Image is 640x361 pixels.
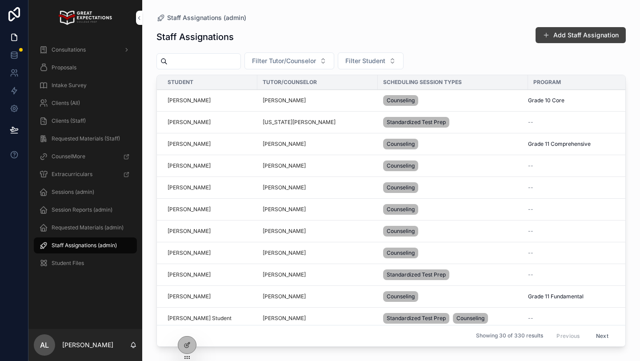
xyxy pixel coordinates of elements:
a: Counseling [383,224,523,238]
span: Counseling [456,315,484,322]
a: Sessions (admin) [34,184,137,200]
a: -- [528,315,628,322]
a: [PERSON_NAME] [263,184,372,191]
a: [PERSON_NAME] [263,184,306,191]
a: Counseling [383,93,523,108]
a: [PERSON_NAME] Student [168,315,232,322]
a: [PERSON_NAME] [263,293,306,300]
span: Staff Assignations (admin) [52,242,117,249]
span: -- [528,184,533,191]
a: Clients (Staff) [34,113,137,129]
span: Counseling [387,97,415,104]
a: [PERSON_NAME] [168,184,252,191]
a: [PERSON_NAME] [263,315,306,322]
span: [PERSON_NAME] [168,162,211,169]
a: [PERSON_NAME] [168,119,211,126]
a: [PERSON_NAME] [168,271,211,278]
span: Counseling [387,162,415,169]
a: -- [528,249,628,257]
a: Consultations [34,42,137,58]
span: -- [528,249,533,257]
img: App logo [59,11,112,25]
a: [PERSON_NAME] [168,293,252,300]
span: Filter Tutor/Counselor [252,56,316,65]
span: Grade 11 Fundamental [528,293,584,300]
a: [PERSON_NAME] [168,293,211,300]
a: Counseling [383,159,523,173]
span: -- [528,162,533,169]
span: Consultations [52,46,86,53]
a: Grade 11 Fundamental [528,293,628,300]
a: Proposals [34,60,137,76]
a: [PERSON_NAME] [168,271,252,278]
a: [PERSON_NAME] [168,97,252,104]
a: [PERSON_NAME] [168,228,252,235]
span: Grade 10 Core [528,97,564,104]
span: [PERSON_NAME] [263,97,306,104]
span: Tutor/Counselor [263,79,317,86]
span: [PERSON_NAME] [263,271,306,278]
span: [PERSON_NAME] [168,206,211,213]
a: Counseling [383,180,523,195]
span: Staff Assignations (admin) [167,13,246,22]
span: -- [528,271,533,278]
a: Standardized Test PrepCounseling [383,311,523,325]
a: [PERSON_NAME] [168,97,211,104]
a: [US_STATE][PERSON_NAME] [263,119,372,126]
a: [PERSON_NAME] [168,140,211,148]
a: Staff Assignations (admin) [156,13,246,22]
a: Grade 10 Core [528,97,628,104]
button: Add Staff Assignation [536,27,626,43]
a: [PERSON_NAME] [168,228,211,235]
a: Extracurriculars [34,166,137,182]
span: Counseling [387,140,415,148]
span: Counseling [387,249,415,257]
a: Requested Materials (admin) [34,220,137,236]
span: Counseling [387,228,415,235]
a: [PERSON_NAME] [263,206,306,213]
a: [PERSON_NAME] [168,162,252,169]
span: Sessions (admin) [52,189,94,196]
span: -- [528,119,533,126]
a: [PERSON_NAME] [263,249,372,257]
span: Session Reports (admin) [52,206,112,213]
a: Standardized Test Prep [383,268,523,282]
a: [PERSON_NAME] [168,249,252,257]
a: [PERSON_NAME] [168,249,211,257]
a: [PERSON_NAME] [263,228,306,235]
a: -- [528,184,628,191]
a: [PERSON_NAME] [263,162,372,169]
a: [PERSON_NAME] Student [168,315,252,322]
a: [PERSON_NAME] [168,184,211,191]
a: [PERSON_NAME] [263,271,372,278]
span: Program [533,79,561,86]
button: Next [590,329,615,343]
a: [PERSON_NAME] [263,140,306,148]
a: [PERSON_NAME] [263,249,306,257]
span: CounselMore [52,153,85,160]
a: Counseling [383,246,523,260]
h1: Staff Assignations [156,31,234,43]
span: Requested Materials (admin) [52,224,124,231]
a: Counseling [383,289,523,304]
a: Student Files [34,255,137,271]
span: Clients (All) [52,100,80,107]
span: [PERSON_NAME] [263,162,306,169]
span: -- [528,206,533,213]
a: [PERSON_NAME] [263,206,372,213]
a: [PERSON_NAME] [263,97,372,104]
a: Clients (All) [34,95,137,111]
